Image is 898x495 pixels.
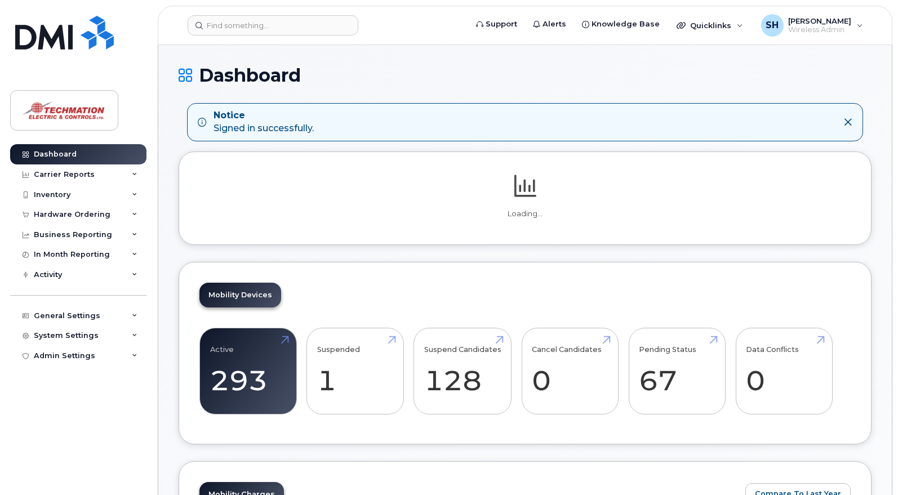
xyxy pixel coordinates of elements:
[214,109,314,122] strong: Notice
[532,334,608,408] a: Cancel Candidates 0
[199,283,281,307] a: Mobility Devices
[424,334,501,408] a: Suspend Candidates 128
[210,334,286,408] a: Active 293
[179,65,872,85] h1: Dashboard
[214,109,314,135] div: Signed in successfully.
[639,334,715,408] a: Pending Status 67
[317,334,393,408] a: Suspended 1
[746,334,822,408] a: Data Conflicts 0
[199,209,851,219] p: Loading...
